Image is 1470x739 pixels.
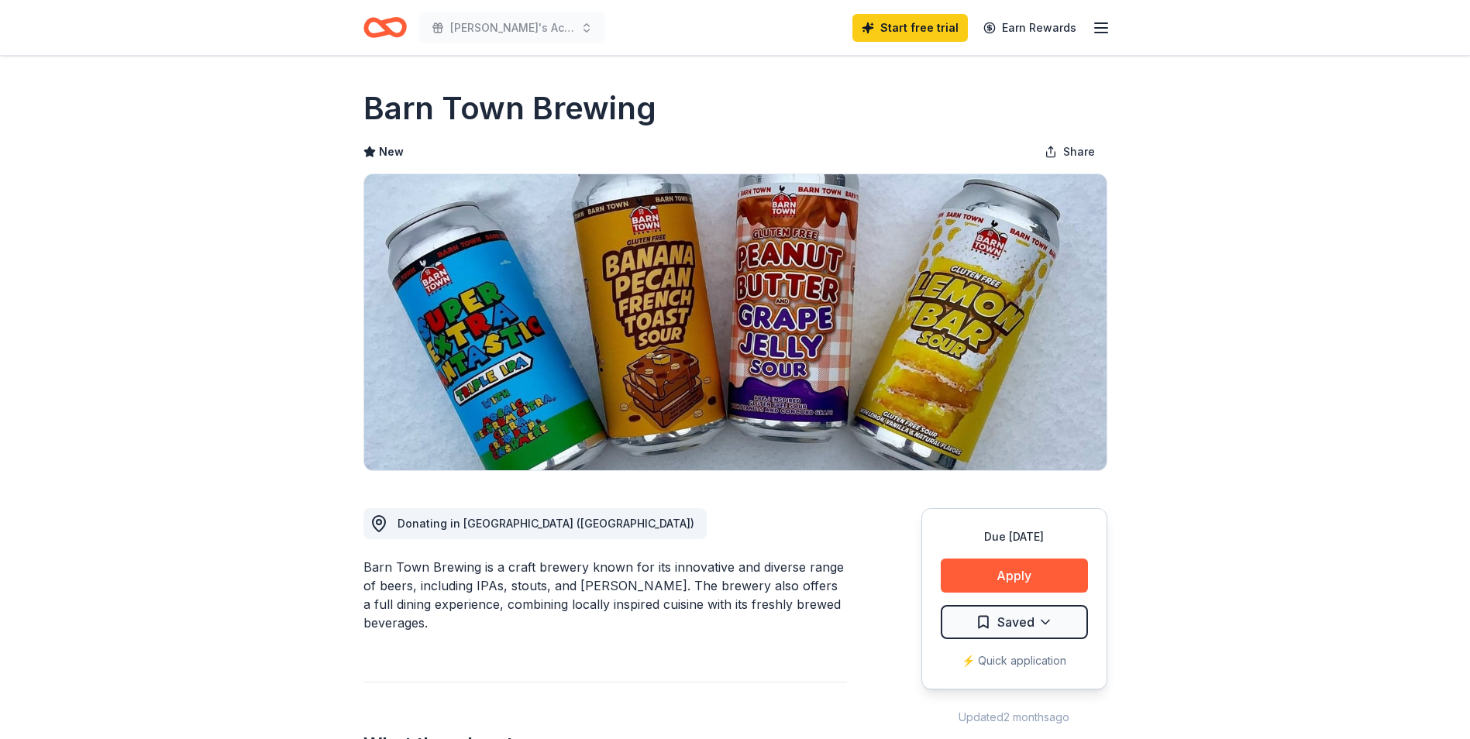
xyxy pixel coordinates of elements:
button: Share [1032,136,1107,167]
span: Saved [997,612,1035,632]
span: [PERSON_NAME]'s Aces Legacy Classic [450,19,574,37]
div: ⚡️ Quick application [941,651,1088,670]
button: [PERSON_NAME]'s Aces Legacy Classic [419,12,605,43]
span: Donating in [GEOGRAPHIC_DATA] ([GEOGRAPHIC_DATA]) [398,517,694,530]
span: Share [1063,143,1095,161]
img: Image for Barn Town Brewing [364,174,1107,470]
a: Earn Rewards [974,14,1086,42]
div: Due [DATE] [941,528,1088,546]
button: Saved [941,605,1088,639]
h1: Barn Town Brewing [363,87,656,130]
a: Home [363,9,407,46]
button: Apply [941,559,1088,593]
span: New [379,143,404,161]
div: Updated 2 months ago [921,708,1107,727]
a: Start free trial [852,14,968,42]
div: Barn Town Brewing is a craft brewery known for its innovative and diverse range of beers, includi... [363,558,847,632]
